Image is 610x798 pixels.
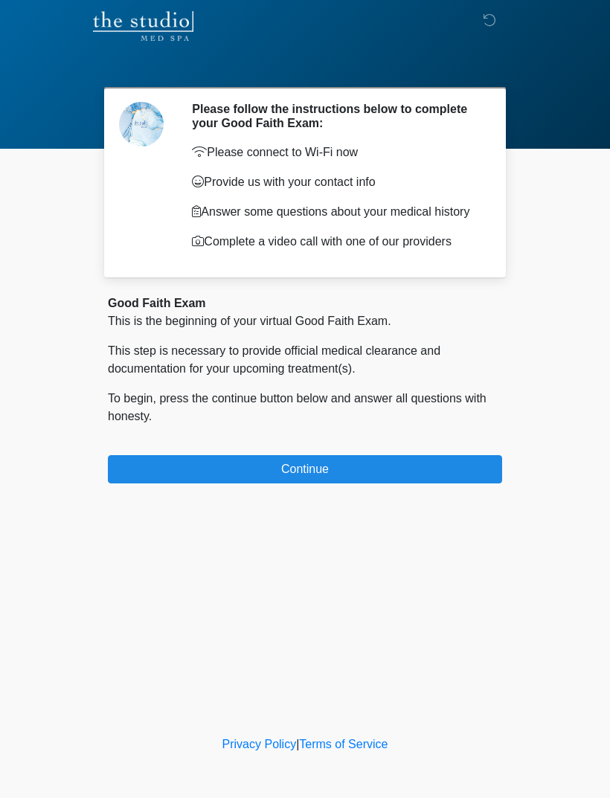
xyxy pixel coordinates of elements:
p: Complete a video call with one of our providers [192,233,480,251]
button: Continue [108,455,502,483]
img: Agent Avatar [119,102,164,147]
a: Terms of Service [299,738,388,750]
h2: Please follow the instructions below to complete your Good Faith Exam: [192,102,480,130]
img: The Studio Med Spa Logo [93,11,193,41]
p: Please connect to Wi-Fi now [192,144,480,161]
div: Good Faith Exam [108,295,502,312]
h1: ‎ ‎ [97,54,513,81]
a: Privacy Policy [222,738,297,750]
p: Answer some questions about your medical history [192,203,480,221]
p: To begin, press the continue button below and answer all questions with honesty. [108,390,502,425]
p: Provide us with your contact info [192,173,480,191]
p: This step is necessary to provide official medical clearance and documentation for your upcoming ... [108,342,502,378]
p: This is the beginning of your virtual Good Faith Exam. [108,312,502,330]
a: | [296,738,299,750]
